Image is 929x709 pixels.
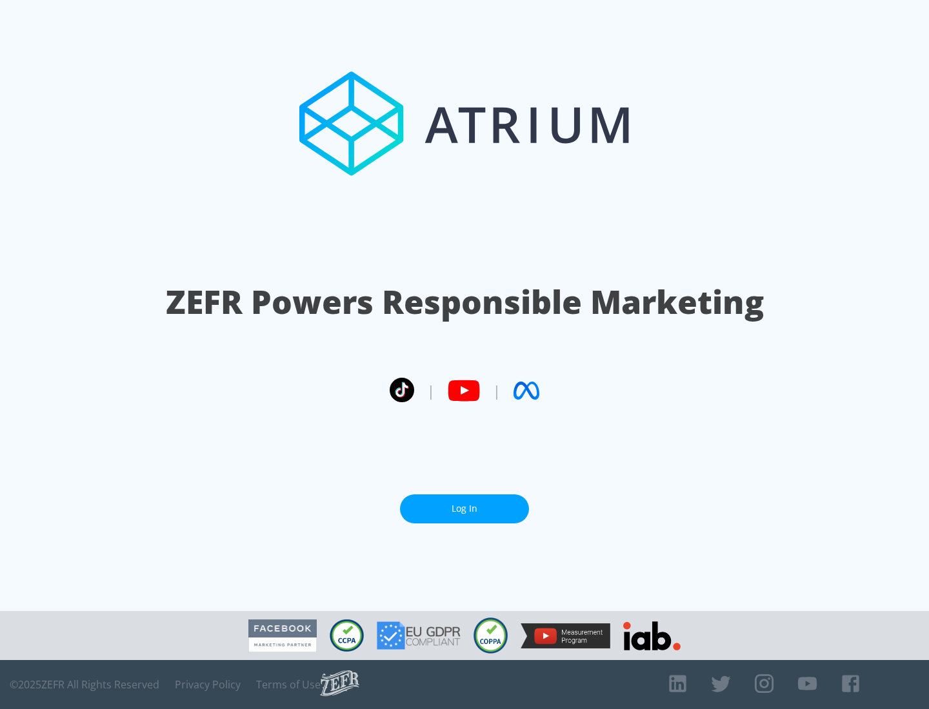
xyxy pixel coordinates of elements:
h1: ZEFR Powers Responsible Marketing [166,280,764,324]
span: | [493,381,501,400]
span: | [427,381,435,400]
img: YouTube Measurement Program [521,623,610,648]
img: GDPR Compliant [377,621,461,650]
a: Log In [400,494,529,523]
img: Facebook Marketing Partner [248,619,317,652]
img: IAB [623,621,681,650]
a: Privacy Policy [175,678,241,691]
a: Terms of Use [256,678,321,691]
img: CCPA Compliant [330,619,364,652]
img: COPPA Compliant [474,617,508,654]
span: © 2025 ZEFR All Rights Reserved [10,678,159,691]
